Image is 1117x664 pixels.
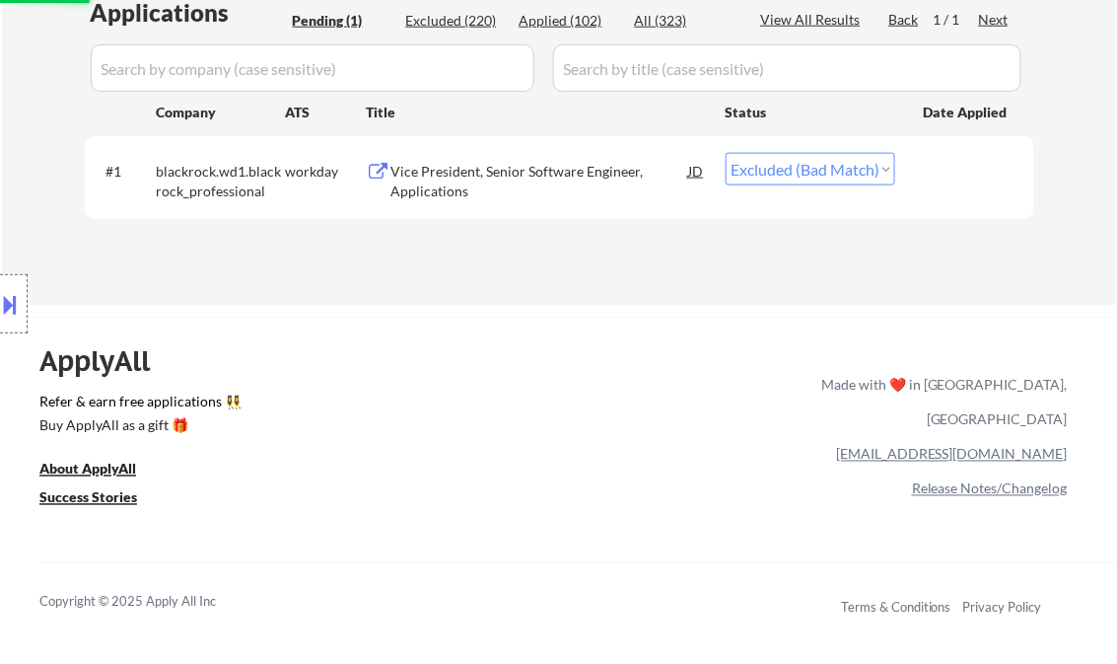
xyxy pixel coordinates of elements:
div: Title [367,103,707,122]
input: Search by title (case sensitive) [553,44,1021,92]
a: Terms & Conditions [841,600,951,616]
div: Excluded (220) [406,11,505,31]
div: Pending (1) [293,11,391,31]
div: JD [687,153,707,188]
div: Made with ❤️ in [GEOGRAPHIC_DATA], [GEOGRAPHIC_DATA] [813,368,1068,437]
u: Success Stories [39,489,137,506]
div: Vice President, Senior Software Engineer, Applications [391,162,689,200]
div: Applications [91,1,286,25]
a: Release Notes/Changelog [912,480,1068,497]
input: Search by company (case sensitive) [91,44,534,92]
a: Privacy Policy [963,600,1042,616]
a: [EMAIL_ADDRESS][DOMAIN_NAME] [836,446,1068,463]
div: Next [979,10,1011,30]
a: Success Stories [39,488,164,513]
div: 1 / 1 [934,10,979,30]
div: Back [889,10,921,30]
div: Date Applied [924,103,1011,122]
div: Status [726,94,895,129]
div: View All Results [761,10,867,30]
div: ATS [286,103,367,122]
div: Applied (102) [520,11,618,31]
div: Copyright © 2025 Apply All Inc [39,593,266,613]
div: All (323) [635,11,733,31]
div: Company [157,103,286,122]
